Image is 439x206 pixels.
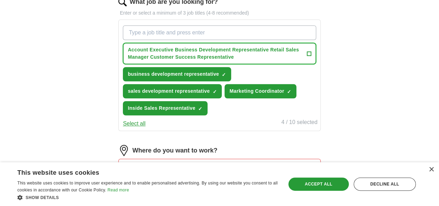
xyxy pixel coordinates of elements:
[17,194,278,201] div: Show details
[123,25,316,40] input: Type a job title and press enter
[132,146,217,155] label: Where do you want to work?
[128,88,210,95] span: sales development representative
[429,167,434,172] div: Close
[123,84,222,98] button: sales development representative✓
[123,101,208,115] button: Inside Sales Representative✓
[118,145,129,156] img: location.png
[108,188,129,192] a: Read more, opens a new window
[287,89,291,94] span: ✓
[198,106,202,112] span: ✓
[123,67,231,81] button: business development representative✓
[128,46,304,61] span: Account Executive Business Development Representative Retail Sales Manager Customer Success Repre...
[123,120,145,128] button: Select all
[222,72,226,77] span: ✓
[17,181,278,192] span: This website uses cookies to improve user experience and to enable personalised advertising. By u...
[128,71,219,78] span: business development representative
[212,89,217,94] span: ✓
[281,118,318,128] div: 4 / 10 selected
[288,178,349,191] div: Accept all
[128,105,195,112] span: Inside Sales Representative
[26,195,59,200] span: Show details
[123,43,316,64] button: Account Executive Business Development Representative Retail Sales Manager Customer Success Repre...
[229,88,284,95] span: Marketing Coordinator
[354,178,416,191] div: Decline all
[225,84,296,98] button: Marketing Coordinator✓
[17,166,261,177] div: This website uses cookies
[118,9,320,17] p: Enter or select a minimum of 3 job titles (4-8 recommended)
